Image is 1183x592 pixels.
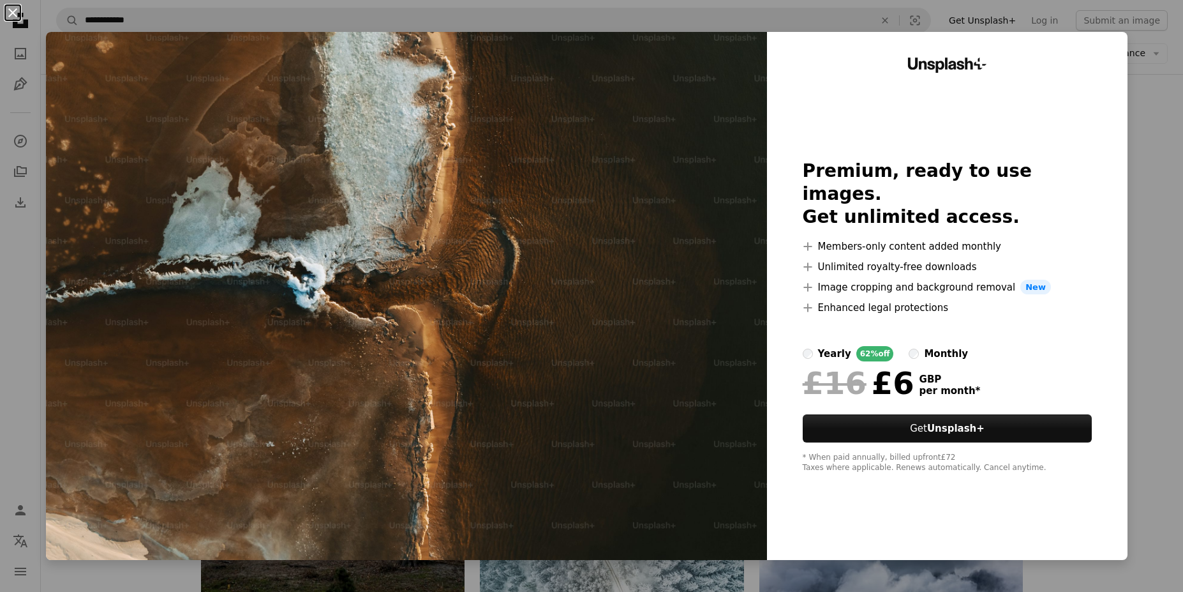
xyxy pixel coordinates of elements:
div: 62% off [856,346,894,361]
li: Members-only content added monthly [803,239,1092,254]
span: New [1020,280,1051,295]
li: Unlimited royalty-free downloads [803,259,1092,275]
li: Enhanced legal protections [803,300,1092,315]
input: monthly [909,349,919,359]
span: £16 [803,367,867,400]
strong: Unsplash+ [927,423,985,434]
button: GetUnsplash+ [803,414,1092,443]
span: GBP [919,374,981,385]
li: Image cropping and background removal [803,280,1092,295]
span: per month * [919,385,981,397]
h2: Premium, ready to use images. Get unlimited access. [803,160,1092,229]
div: monthly [924,346,968,361]
input: yearly62%off [803,349,813,359]
div: * When paid annually, billed upfront £72 Taxes where applicable. Renews automatically. Cancel any... [803,453,1092,473]
div: £6 [803,367,914,400]
div: yearly [818,346,851,361]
